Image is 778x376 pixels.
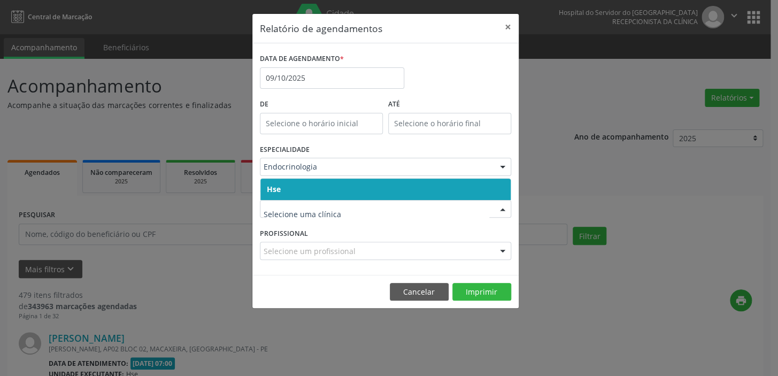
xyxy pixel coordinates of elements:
span: Hse [267,184,281,194]
label: ESPECIALIDADE [260,142,310,158]
label: De [260,96,383,113]
label: ATÉ [388,96,511,113]
input: Selecione uma data ou intervalo [260,67,404,89]
button: Cancelar [390,283,449,301]
input: Selecione o horário inicial [260,113,383,134]
input: Selecione uma clínica [264,204,489,225]
input: Selecione o horário final [388,113,511,134]
button: Imprimir [452,283,511,301]
label: DATA DE AGENDAMENTO [260,51,344,67]
h5: Relatório de agendamentos [260,21,382,35]
button: Close [497,14,519,40]
label: PROFISSIONAL [260,225,308,242]
span: Selecione um profissional [264,245,356,257]
span: Endocrinologia [264,162,489,172]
